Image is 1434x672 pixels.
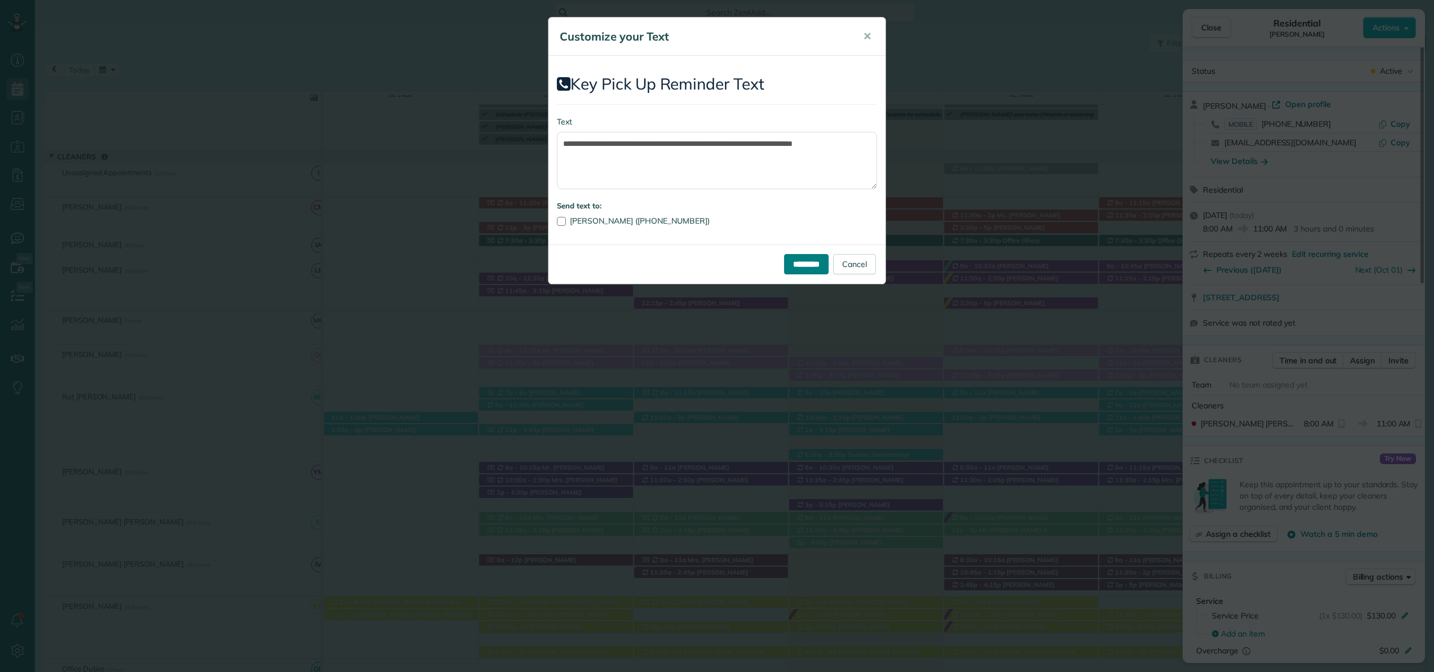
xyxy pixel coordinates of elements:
[863,30,871,43] span: ✕
[560,29,847,44] h5: Customize your Text
[833,254,876,274] a: Cancel
[557,116,877,127] label: Text
[570,216,710,226] span: [PERSON_NAME] ([PHONE_NUMBER])
[557,75,877,93] h2: Key Pick Up Reminder Text
[557,201,601,210] strong: Send text to:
